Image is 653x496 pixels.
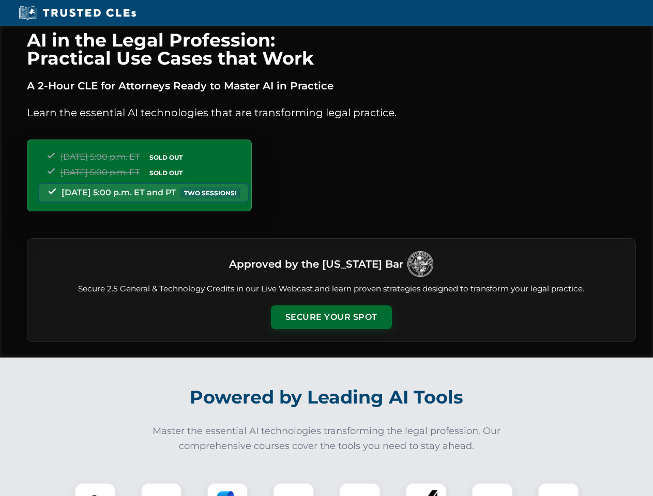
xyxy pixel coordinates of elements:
img: Trusted CLEs [16,5,139,21]
h1: AI in the Legal Profession: Practical Use Cases that Work [27,31,636,67]
span: [DATE] 5:00 p.m. ET [60,152,140,162]
img: Logo [407,251,433,277]
p: Master the essential AI technologies transforming the legal profession. Our comprehensive courses... [146,424,508,454]
h3: Approved by the [US_STATE] Bar [229,255,403,273]
h2: Powered by Leading AI Tools [40,379,613,415]
span: [DATE] 5:00 p.m. ET [60,167,140,177]
p: A 2-Hour CLE for Attorneys Ready to Master AI in Practice [27,78,636,94]
button: Secure Your Spot [271,305,392,329]
span: SOLD OUT [146,152,186,163]
p: Secure 2.5 General & Technology Credits in our Live Webcast and learn proven strategies designed ... [40,283,623,295]
span: SOLD OUT [146,167,186,178]
p: Learn the essential AI technologies that are transforming legal practice. [27,104,636,121]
